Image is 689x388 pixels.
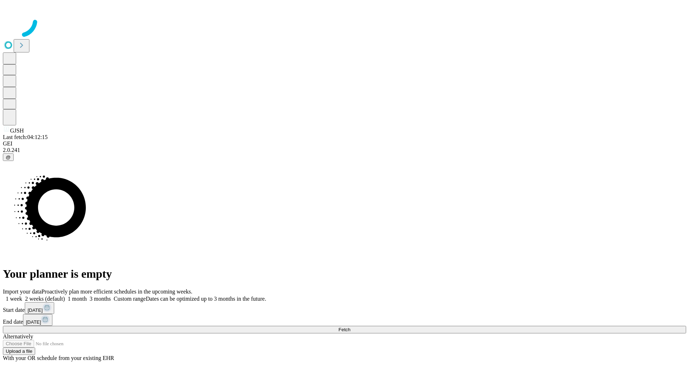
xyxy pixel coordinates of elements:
[3,267,686,281] h1: Your planner is empty
[3,314,686,326] div: End date
[114,296,146,302] span: Custom range
[3,140,686,147] div: GEI
[3,153,14,161] button: @
[25,296,65,302] span: 2 weeks (default)
[68,296,87,302] span: 1 month
[10,128,24,134] span: GJSH
[26,319,41,325] span: [DATE]
[3,302,686,314] div: Start date
[3,147,686,153] div: 2.0.241
[6,154,11,160] span: @
[3,326,686,333] button: Fetch
[3,134,48,140] span: Last fetch: 04:12:15
[25,302,54,314] button: [DATE]
[3,333,33,339] span: Alternatively
[3,347,35,355] button: Upload a file
[3,288,42,295] span: Import your data
[28,308,43,313] span: [DATE]
[23,314,52,326] button: [DATE]
[3,355,114,361] span: With your OR schedule from your existing EHR
[42,288,192,295] span: Proactively plan more efficient schedules in the upcoming weeks.
[90,296,111,302] span: 3 months
[6,296,22,302] span: 1 week
[146,296,266,302] span: Dates can be optimized up to 3 months in the future.
[338,327,350,332] span: Fetch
